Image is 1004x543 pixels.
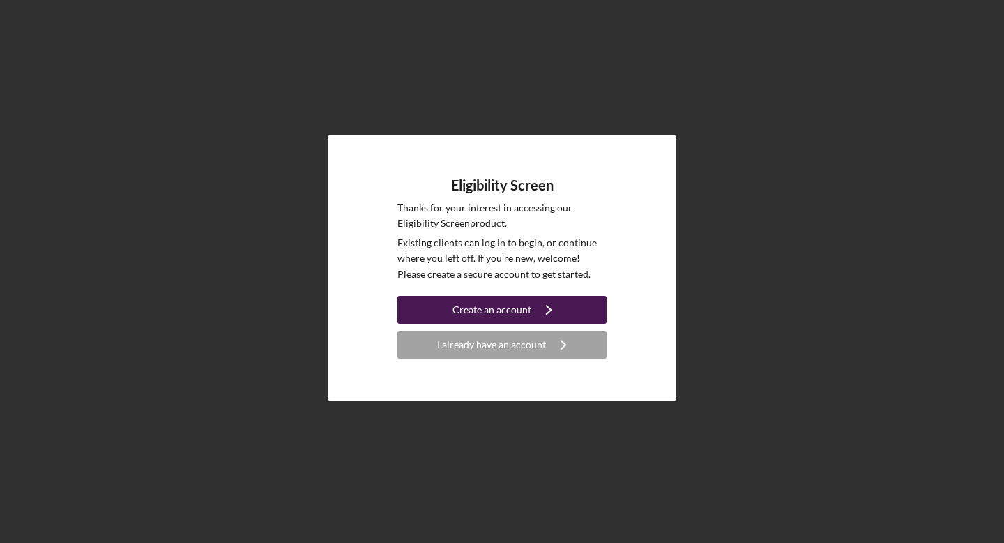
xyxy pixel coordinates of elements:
p: Thanks for your interest in accessing our Eligibility Screen product. [397,200,607,232]
div: I already have an account [437,331,546,359]
p: Existing clients can log in to begin, or continue where you left off. If you're new, welcome! Ple... [397,235,607,282]
a: Create an account [397,296,607,327]
button: Create an account [397,296,607,324]
div: Create an account [452,296,531,324]
h4: Eligibility Screen [451,177,554,193]
button: I already have an account [397,331,607,359]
